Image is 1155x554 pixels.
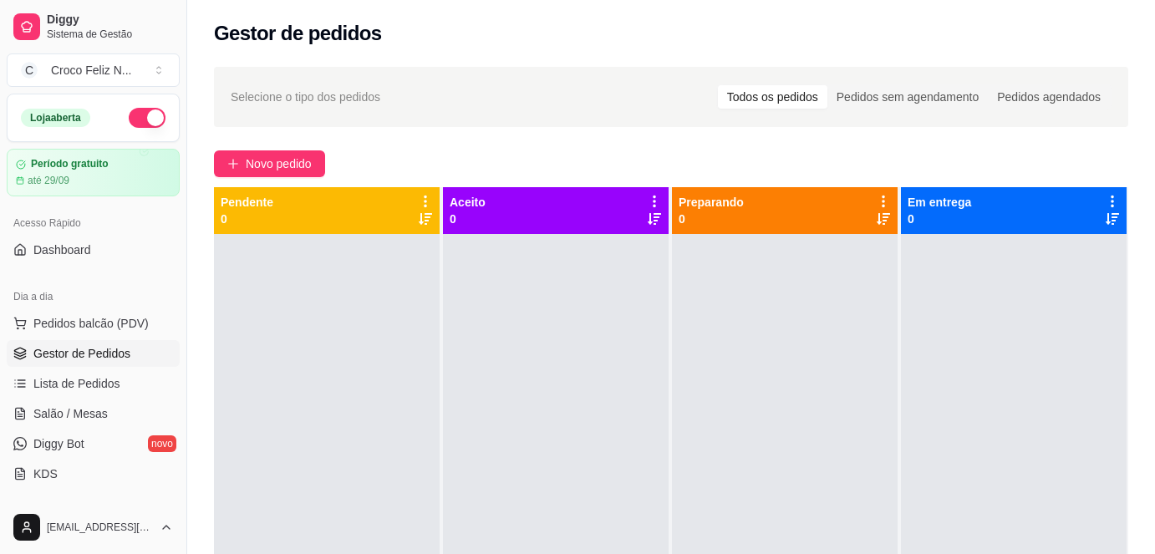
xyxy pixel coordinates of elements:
span: C [21,62,38,79]
a: Diggy Botnovo [7,430,180,457]
span: Sistema de Gestão [47,28,173,41]
a: Gestor de Pedidos [7,340,180,367]
span: Pedidos balcão (PDV) [33,315,149,332]
span: Novo pedido [246,155,312,173]
span: Salão / Mesas [33,405,108,422]
div: Croco Feliz N ... [51,62,131,79]
div: Loja aberta [21,109,90,127]
span: [EMAIL_ADDRESS][DOMAIN_NAME] [47,521,153,534]
h2: Gestor de pedidos [214,20,382,47]
p: 0 [221,211,273,227]
div: Pedidos agendados [988,85,1110,109]
p: Pendente [221,194,273,211]
div: Acesso Rápido [7,210,180,236]
button: Select a team [7,53,180,87]
article: até 29/09 [28,174,69,187]
span: Selecione o tipo dos pedidos [231,88,380,106]
p: 0 [908,211,971,227]
p: Aceito [450,194,486,211]
div: Dia a dia [7,283,180,310]
button: Novo pedido [214,150,325,177]
p: 0 [450,211,486,227]
article: Período gratuito [31,158,109,170]
button: [EMAIL_ADDRESS][DOMAIN_NAME] [7,507,180,547]
span: Gestor de Pedidos [33,345,130,362]
a: Dashboard [7,236,180,263]
span: KDS [33,465,58,482]
a: DiggySistema de Gestão [7,7,180,47]
span: Dashboard [33,241,91,258]
div: Pedidos sem agendamento [827,85,988,109]
span: plus [227,158,239,170]
p: 0 [679,211,744,227]
button: Pedidos balcão (PDV) [7,310,180,337]
p: Preparando [679,194,744,211]
a: Lista de Pedidos [7,370,180,397]
span: Lista de Pedidos [33,375,120,392]
span: Diggy [47,13,173,28]
p: Em entrega [908,194,971,211]
div: Todos os pedidos [718,85,827,109]
a: Salão / Mesas [7,400,180,427]
a: KDS [7,460,180,487]
a: Período gratuitoaté 29/09 [7,149,180,196]
button: Alterar Status [129,108,165,128]
span: Diggy Bot [33,435,84,452]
